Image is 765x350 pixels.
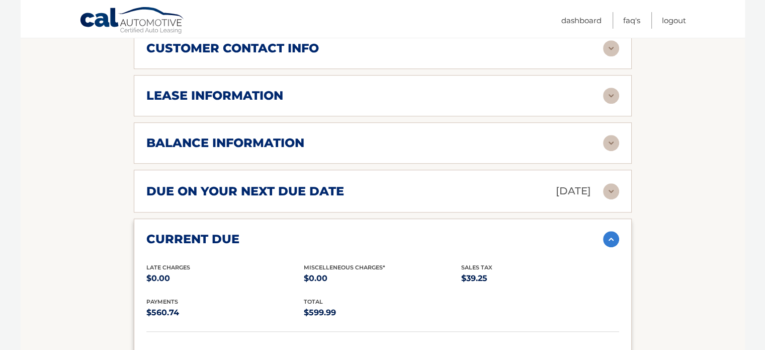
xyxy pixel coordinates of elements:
[146,88,283,103] h2: lease information
[146,184,344,199] h2: due on your next due date
[146,271,304,286] p: $0.00
[603,231,619,247] img: accordion-active.svg
[623,12,640,29] a: FAQ's
[603,135,619,151] img: accordion-rest.svg
[603,88,619,104] img: accordion-rest.svg
[556,182,591,200] p: [DATE]
[146,264,190,271] span: Late Charges
[603,183,619,199] img: accordion-rest.svg
[146,135,304,151] h2: balance information
[146,298,178,305] span: payments
[79,7,185,36] a: Cal Automotive
[304,306,461,320] p: $599.99
[146,232,239,247] h2: current due
[662,12,686,29] a: Logout
[146,306,304,320] p: $560.74
[461,264,492,271] span: Sales Tax
[304,264,385,271] span: Miscelleneous Charges*
[461,271,619,286] p: $39.25
[146,41,319,56] h2: customer contact info
[304,298,323,305] span: total
[304,271,461,286] p: $0.00
[603,40,619,56] img: accordion-rest.svg
[561,12,602,29] a: Dashboard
